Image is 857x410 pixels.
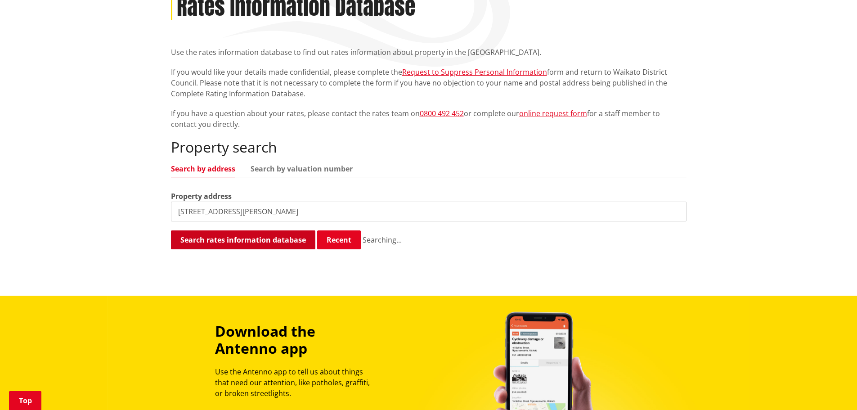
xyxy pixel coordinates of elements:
[363,235,402,245] span: Searching...
[171,139,686,156] h2: Property search
[171,165,235,172] a: Search by address
[317,230,361,249] button: Recent
[420,108,464,118] a: 0800 492 452
[215,366,378,399] p: Use the Antenno app to tell us about things that need our attention, like potholes, graffiti, or ...
[519,108,587,118] a: online request form
[171,47,686,58] p: Use the rates information database to find out rates information about property in the [GEOGRAPHI...
[171,202,686,221] input: e.g. Duke Street NGARUAWAHIA
[9,391,41,410] a: Top
[171,191,232,202] label: Property address
[215,323,378,357] h3: Download the Antenno app
[402,67,547,77] a: Request to Suppress Personal Information
[251,165,353,172] a: Search by valuation number
[816,372,848,405] iframe: Messenger Launcher
[171,108,686,130] p: If you have a question about your rates, please contact the rates team on or complete our for a s...
[171,230,315,249] button: Search rates information database
[171,67,686,99] p: If you would like your details made confidential, please complete the form and return to Waikato ...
